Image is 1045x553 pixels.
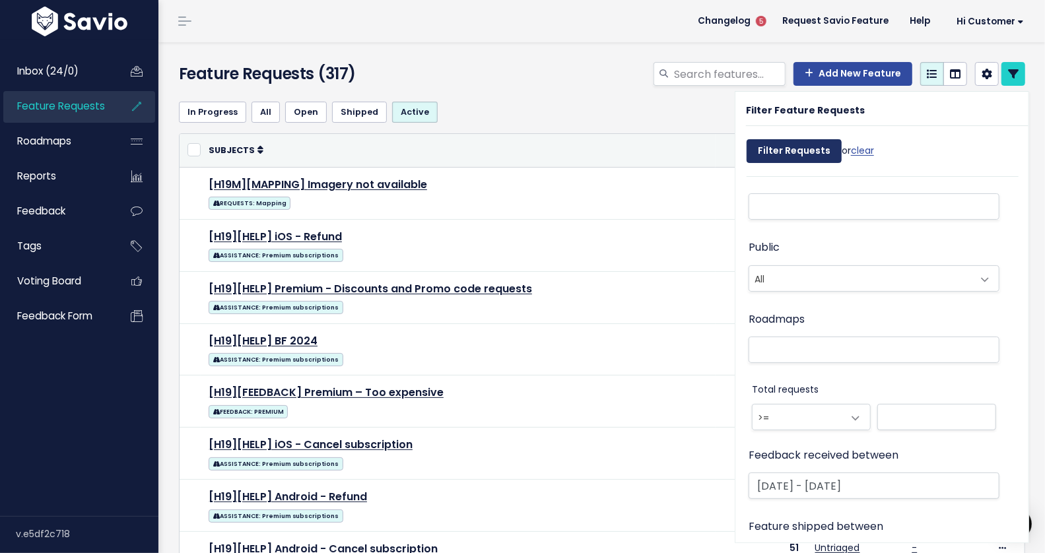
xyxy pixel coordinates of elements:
[179,102,1025,123] ul: Filter feature requests
[209,281,532,296] a: [H19][HELP] Premium - Discounts and Promo code requests
[209,143,263,156] a: Subjects
[209,405,288,418] span: FEEDBACK: PREMIUM
[209,246,343,263] a: ASSISTANCE: Premium subscriptions
[209,333,318,348] a: [H19][HELP] BF 2024
[209,350,343,367] a: ASSISTANCE: Premium subscriptions
[3,56,110,86] a: Inbox (24/0)
[749,472,999,499] input: Choose dates
[941,11,1034,32] a: Hi Customer
[3,301,110,331] a: Feedback form
[179,62,448,86] h4: Feature Requests (317)
[209,403,288,419] a: FEEDBACK: PREMIUM
[3,91,110,121] a: Feature Requests
[749,446,898,465] label: Feedback received between
[209,197,290,210] span: REQUESTS: Mapping
[746,104,865,117] strong: Filter Feature Requests
[749,517,883,537] label: Feature shipped between
[209,489,367,504] a: [H19][HELP] Android - Refund
[747,139,842,163] input: Filter Requests
[749,265,999,292] span: All
[209,385,444,400] a: [H19][FEEDBACK] Premium – Too expensive
[209,509,343,523] span: ASSISTANCE: Premium subscriptions
[17,309,92,323] span: Feedback form
[17,64,79,78] span: Inbox (24/0)
[209,301,343,314] span: ASSISTANCE: Premium subscriptions
[17,99,105,113] span: Feature Requests
[749,238,780,257] label: Public
[772,11,899,31] a: Request Savio Feature
[332,102,387,123] a: Shipped
[209,455,343,471] a: ASSISTANCE: Premium subscriptions
[716,219,807,271] td: 508
[17,169,56,183] span: Reports
[752,381,819,398] label: Total requests
[3,126,110,156] a: Roadmaps
[209,249,343,262] span: ASSISTANCE: Premium subscriptions
[749,310,805,329] label: Roadmaps
[179,102,246,123] a: In Progress
[17,274,81,288] span: Voting Board
[698,16,751,26] span: Changelog
[209,194,290,211] a: REQUESTS: Mapping
[3,161,110,191] a: Reports
[756,16,766,26] span: 5
[899,11,941,31] a: Help
[749,266,972,291] span: All
[17,204,65,218] span: Feedback
[716,428,807,480] td: 66
[209,145,255,156] span: Subjects
[673,62,786,86] input: Search features...
[209,353,343,366] span: ASSISTANCE: Premium subscriptions
[17,239,42,253] span: Tags
[392,102,438,123] a: Active
[3,231,110,261] a: Tags
[209,437,413,452] a: [H19][HELP] iOS - Cancel subscription
[3,196,110,226] a: Feedback
[957,16,1024,26] span: Hi Customer
[209,177,427,192] a: [H19M][MAPPING] Imagery not available
[793,62,912,86] a: Add New Feature
[209,298,343,315] a: ASSISTANCE: Premium subscriptions
[16,517,158,551] div: v.e5df2c718
[3,266,110,296] a: Voting Board
[252,102,280,123] a: All
[28,7,131,36] img: logo-white.9d6f32f41409.svg
[747,133,874,176] div: or
[851,144,874,157] a: clear
[209,229,342,244] a: [H19][HELP] iOS - Refund
[17,134,71,148] span: Roadmaps
[716,480,807,532] td: 61
[716,323,807,375] td: 90
[716,271,807,323] td: 205
[753,405,844,430] span: >=
[285,102,327,123] a: Open
[716,167,807,219] td: 698
[209,507,343,523] a: ASSISTANCE: Premium subscriptions
[716,375,807,428] td: 67
[752,404,871,430] span: >=
[209,457,343,471] span: ASSISTANCE: Premium subscriptions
